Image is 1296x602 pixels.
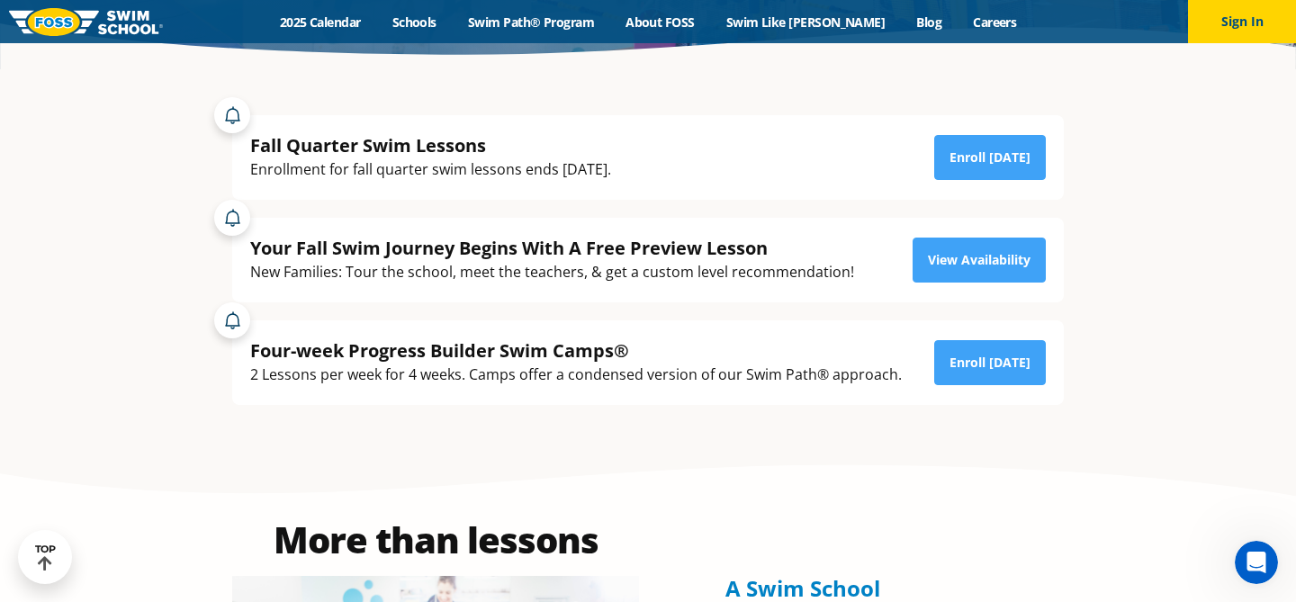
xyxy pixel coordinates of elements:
iframe: Intercom live chat [1235,541,1278,584]
a: View Availability [913,238,1046,283]
a: Enroll [DATE] [934,135,1046,180]
a: About FOSS [610,13,711,31]
div: 2 Lessons per week for 4 weeks. Camps offer a condensed version of our Swim Path® approach. [250,363,902,387]
a: 2025 Calendar [264,13,376,31]
img: FOSS Swim School Logo [9,8,163,36]
a: Swim Like [PERSON_NAME] [710,13,901,31]
a: Careers [958,13,1032,31]
div: TOP [35,544,56,571]
a: Schools [376,13,452,31]
h2: More than lessons [232,522,639,558]
a: Enroll [DATE] [934,340,1046,385]
a: Blog [901,13,958,31]
div: Enrollment for fall quarter swim lessons ends [DATE]. [250,157,611,182]
div: Your Fall Swim Journey Begins With A Free Preview Lesson [250,236,854,260]
a: Swim Path® Program [452,13,609,31]
div: New Families: Tour the school, meet the teachers, & get a custom level recommendation! [250,260,854,284]
div: Four-week Progress Builder Swim Camps® [250,338,902,363]
div: Fall Quarter Swim Lessons [250,133,611,157]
